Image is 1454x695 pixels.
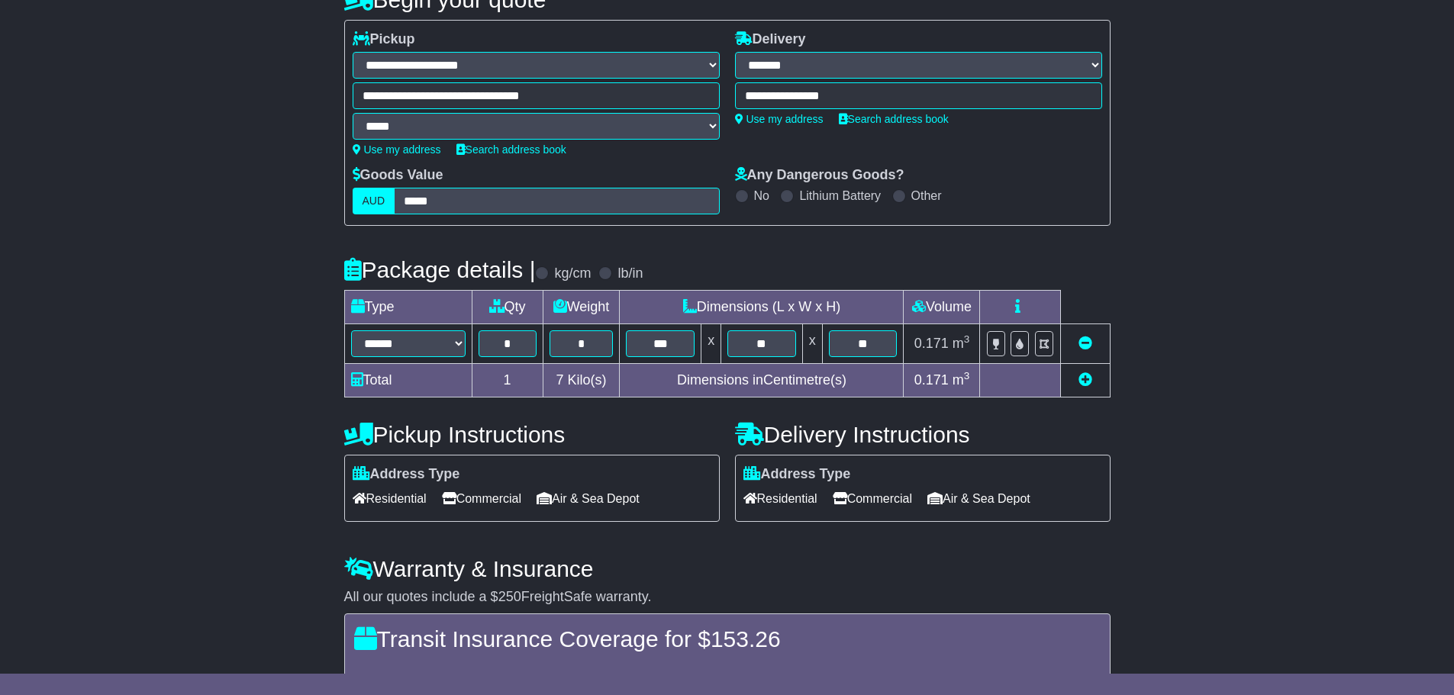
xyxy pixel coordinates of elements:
td: Weight [543,291,620,324]
td: x [802,324,822,364]
label: AUD [353,188,395,214]
h4: Transit Insurance Coverage for $ [354,626,1101,652]
label: kg/cm [554,265,591,282]
a: Use my address [353,143,441,156]
span: Residential [743,487,817,510]
label: Pickup [353,31,415,48]
span: 250 [498,589,521,604]
span: Residential [353,487,427,510]
a: Add new item [1078,372,1092,388]
td: Volume [904,291,980,324]
label: Address Type [353,466,460,483]
span: m [953,336,970,351]
td: Total [344,364,472,397]
label: Any Dangerous Goods? [735,167,904,184]
td: Type [344,291,472,324]
td: Dimensions in Centimetre(s) [620,364,904,397]
span: 153.26 [711,626,781,652]
span: Air & Sea Depot [927,487,1030,510]
td: Qty [472,291,543,324]
a: Use my address [735,113,824,125]
div: All our quotes include a $ FreightSafe warranty. [344,589,1111,606]
td: Dimensions (L x W x H) [620,291,904,324]
sup: 3 [964,333,970,345]
span: Air & Sea Depot [537,487,640,510]
h4: Delivery Instructions [735,422,1111,447]
label: No [754,188,769,203]
h4: Pickup Instructions [344,422,720,447]
td: 1 [472,364,543,397]
span: m [953,372,970,388]
a: Remove this item [1078,336,1092,351]
span: 7 [556,372,563,388]
td: Kilo(s) [543,364,620,397]
label: Lithium Battery [799,188,881,203]
label: lb/in [617,265,643,282]
span: 0.171 [914,336,949,351]
label: Goods Value [353,167,443,184]
h4: Package details | [344,257,536,282]
label: Address Type [743,466,851,483]
a: Search address book [456,143,566,156]
label: Delivery [735,31,806,48]
a: Search address book [839,113,949,125]
label: Other [911,188,942,203]
h4: Warranty & Insurance [344,556,1111,581]
sup: 3 [964,370,970,381]
span: Commercial [833,487,912,510]
td: x [701,324,721,364]
span: 0.171 [914,372,949,388]
span: Commercial [442,487,521,510]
